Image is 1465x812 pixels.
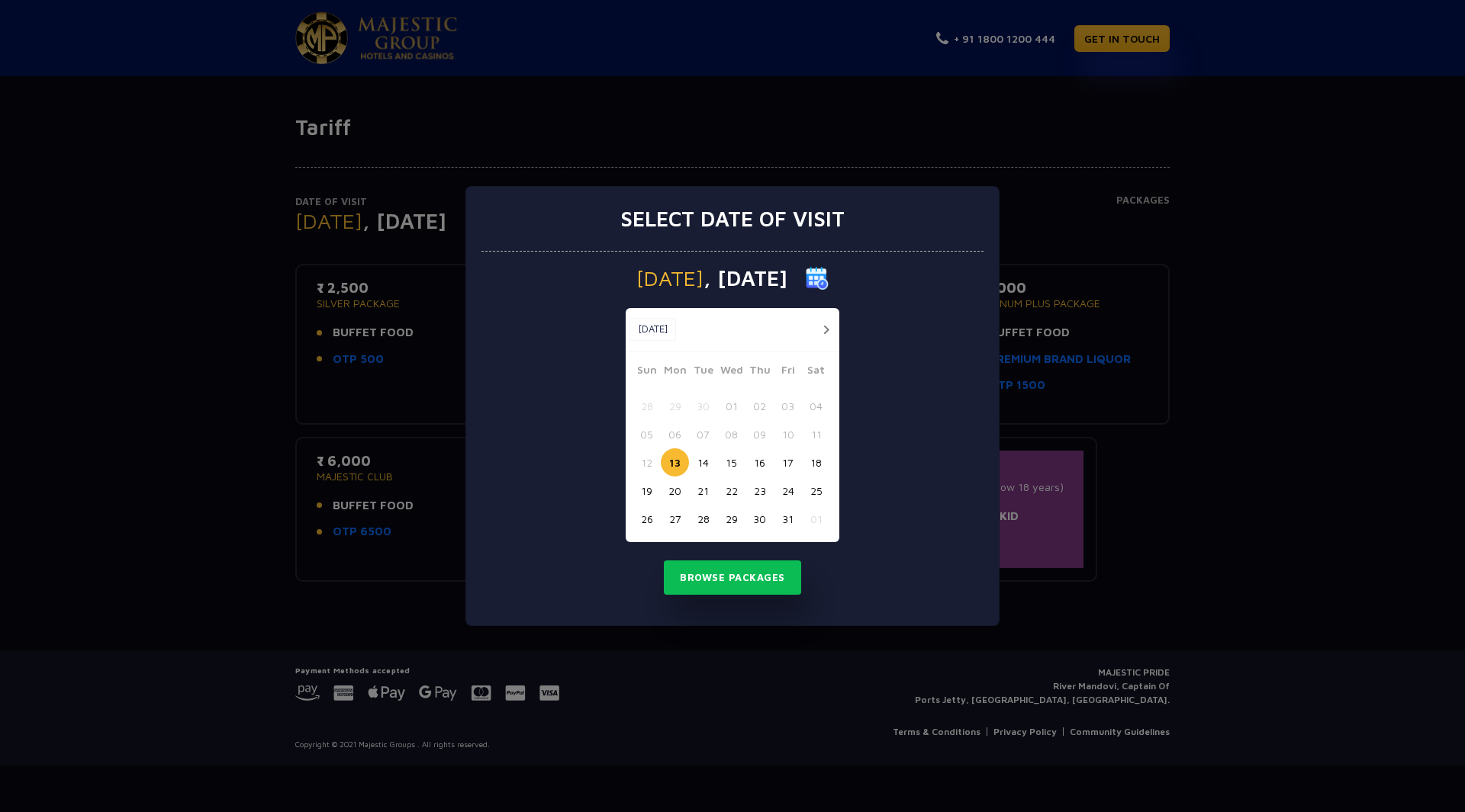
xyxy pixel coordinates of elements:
span: Thu [745,361,774,383]
button: 29 [661,392,689,420]
button: 05 [633,420,661,448]
button: 20 [661,477,689,505]
button: 19 [633,477,661,505]
button: 28 [689,505,717,533]
button: 24 [774,477,802,505]
button: 02 [745,392,774,420]
button: 16 [745,448,774,477]
button: 12 [633,448,661,477]
button: 09 [745,420,774,448]
span: Tue [689,361,717,383]
button: 27 [661,505,689,533]
span: Wed [717,361,745,383]
button: 31 [774,505,802,533]
span: Sun [633,361,661,383]
button: 30 [689,392,717,420]
button: 26 [633,505,661,533]
span: Sat [802,361,830,383]
button: 07 [689,420,717,448]
button: 04 [802,392,830,420]
button: Browse Packages [664,560,801,595]
button: 01 [717,392,745,420]
span: [DATE] [636,268,704,289]
button: [DATE] [629,318,676,341]
button: 03 [774,392,802,420]
button: 25 [802,477,830,505]
span: Fri [774,361,802,383]
span: Mon [661,361,689,383]
img: calender icon [806,267,829,290]
button: 08 [717,420,745,448]
button: 22 [717,477,745,505]
button: 21 [689,477,717,505]
button: 30 [745,505,774,533]
button: 23 [745,477,774,505]
button: 13 [661,448,689,477]
button: 17 [774,448,802,477]
button: 28 [633,392,661,420]
h3: Select date of visit [620,206,845,232]
span: , [DATE] [704,268,787,289]
button: 18 [802,448,830,477]
button: 29 [717,505,745,533]
button: 10 [774,420,802,448]
button: 15 [717,448,745,477]
button: 11 [802,420,830,448]
button: 01 [802,505,830,533]
button: 06 [661,420,689,448]
button: 14 [689,448,717,477]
